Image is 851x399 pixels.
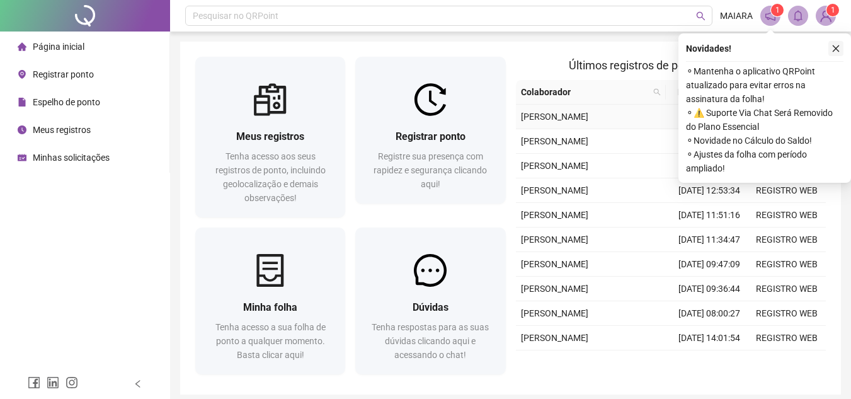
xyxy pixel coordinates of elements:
[413,301,448,313] span: Dúvidas
[792,10,804,21] span: bell
[134,379,142,388] span: left
[195,228,345,374] a: Minha folhaTenha acesso a sua folha de ponto a qualquer momento. Basta clicar aqui!
[47,376,59,389] span: linkedin
[720,9,753,23] span: MAIARA
[33,97,100,107] span: Espelho de ponto
[653,88,661,96] span: search
[28,376,40,389] span: facebook
[18,153,26,162] span: schedule
[671,154,748,178] td: [DATE] 13:02:40
[748,252,826,277] td: REGISTRO WEB
[831,44,840,53] span: close
[355,57,505,204] a: Registrar pontoRegistre sua presença com rapidez e segurança clicando aqui!
[18,125,26,134] span: clock-circle
[748,350,826,375] td: REGISTRO WEB
[671,301,748,326] td: [DATE] 08:00:27
[671,203,748,228] td: [DATE] 11:51:16
[748,326,826,350] td: REGISTRO WEB
[671,85,726,99] span: Data/Hora
[686,64,843,106] span: ⚬ Mantenha o aplicativo QRPoint atualizado para evitar erros na assinatura da folha!
[671,326,748,350] td: [DATE] 14:01:54
[748,178,826,203] td: REGISTRO WEB
[521,308,588,318] span: [PERSON_NAME]
[66,376,78,389] span: instagram
[521,185,588,195] span: [PERSON_NAME]
[33,69,94,79] span: Registrar ponto
[215,151,326,203] span: Tenha acesso aos seus registros de ponto, incluindo geolocalização e demais observações!
[396,130,465,142] span: Registrar ponto
[748,228,826,252] td: REGISTRO WEB
[771,4,784,16] sup: 1
[671,252,748,277] td: [DATE] 09:47:09
[671,105,748,129] td: [DATE] 08:01:30
[671,129,748,154] td: [DATE] 15:05:06
[521,161,588,171] span: [PERSON_NAME]
[355,228,505,374] a: DúvidasTenha respostas para as suas dúvidas clicando aqui e acessando o chat!
[765,10,776,21] span: notification
[816,6,835,25] img: 79011
[521,112,588,122] span: [PERSON_NAME]
[374,151,487,189] span: Registre sua presença com rapidez e segurança clicando aqui!
[33,153,110,163] span: Minhas solicitações
[195,57,345,217] a: Meus registrosTenha acesso aos seus registros de ponto, incluindo geolocalização e demais observa...
[33,125,91,135] span: Meus registros
[651,83,663,101] span: search
[748,301,826,326] td: REGISTRO WEB
[236,130,304,142] span: Meus registros
[521,234,588,245] span: [PERSON_NAME]
[521,259,588,269] span: [PERSON_NAME]
[521,85,649,99] span: Colaborador
[671,178,748,203] td: [DATE] 12:53:34
[671,350,748,375] td: [DATE] 13:05:47
[775,6,780,14] span: 1
[686,147,843,175] span: ⚬ Ajustes da folha com período ampliado!
[696,11,705,21] span: search
[666,80,741,105] th: Data/Hora
[569,59,772,72] span: Últimos registros de ponto sincronizados
[18,70,26,79] span: environment
[671,228,748,252] td: [DATE] 11:34:47
[686,42,731,55] span: Novidades !
[748,203,826,228] td: REGISTRO WEB
[521,136,588,146] span: [PERSON_NAME]
[243,301,297,313] span: Minha folha
[671,277,748,301] td: [DATE] 09:36:44
[521,333,588,343] span: [PERSON_NAME]
[826,4,839,16] sup: Atualize o seu contato no menu Meus Dados
[521,284,588,294] span: [PERSON_NAME]
[33,42,84,52] span: Página inicial
[18,98,26,107] span: file
[372,322,489,360] span: Tenha respostas para as suas dúvidas clicando aqui e acessando o chat!
[748,277,826,301] td: REGISTRO WEB
[18,42,26,51] span: home
[831,6,835,14] span: 1
[521,210,588,220] span: [PERSON_NAME]
[215,322,326,360] span: Tenha acesso a sua folha de ponto a qualquer momento. Basta clicar aqui!
[686,134,843,147] span: ⚬ Novidade no Cálculo do Saldo!
[686,106,843,134] span: ⚬ ⚠️ Suporte Via Chat Será Removido do Plano Essencial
